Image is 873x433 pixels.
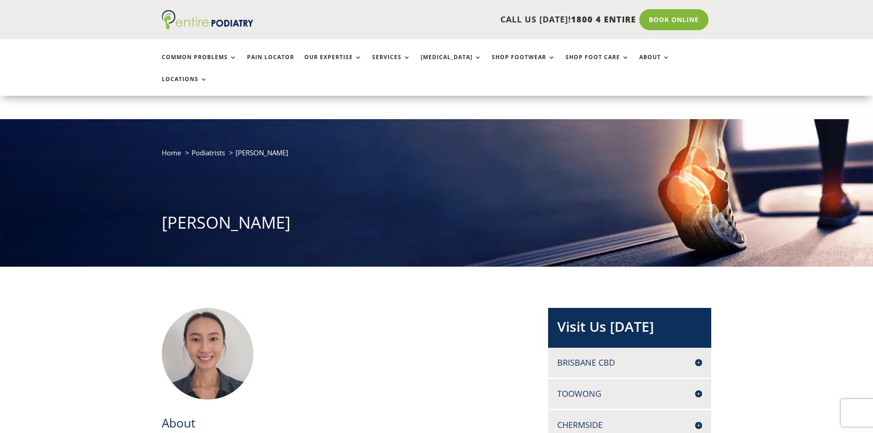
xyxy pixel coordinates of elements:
[162,211,712,239] h1: [PERSON_NAME]
[236,148,288,157] span: [PERSON_NAME]
[162,148,181,157] a: Home
[557,419,702,431] h4: Chermside
[289,14,636,26] p: CALL US [DATE]!
[557,357,702,368] h4: Brisbane CBD
[421,54,482,74] a: [MEDICAL_DATA]
[162,147,712,165] nav: breadcrumb
[162,54,237,74] a: Common Problems
[557,388,702,400] h4: Toowong
[162,76,208,96] a: Locations
[247,54,294,74] a: Pain Locator
[566,54,629,74] a: Shop Foot Care
[372,54,411,74] a: Services
[162,22,253,31] a: Entire Podiatry
[639,9,708,30] a: Book Online
[304,54,362,74] a: Our Expertise
[162,10,253,29] img: logo (1)
[162,308,253,400] img: Jesslyn Kee podiatrist at Entire Podiatry Logan, Robina on the Gold Coast, and Strathpine
[639,54,670,74] a: About
[557,317,702,341] h2: Visit Us [DATE]
[492,54,555,74] a: Shop Footwear
[571,14,636,25] span: 1800 4 ENTIRE
[192,148,225,157] a: Podiatrists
